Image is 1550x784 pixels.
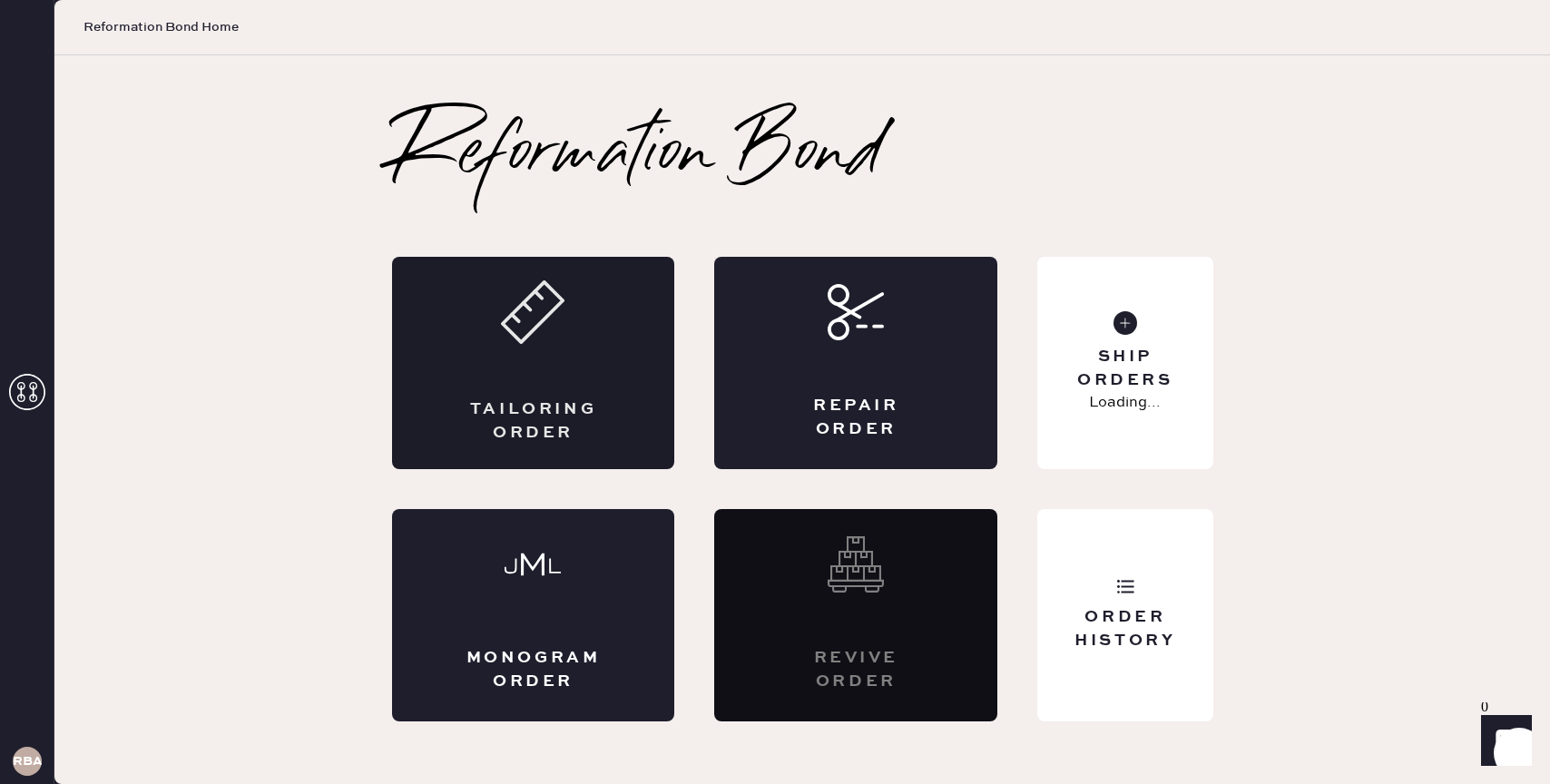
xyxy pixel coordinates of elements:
[465,647,603,692] div: Monogram Order
[392,119,886,191] h2: Reformation Bond
[1089,392,1161,414] p: Loading...
[1052,346,1198,391] div: Ship Orders
[13,755,42,768] h3: RBA
[787,647,925,692] div: Revive order
[465,398,603,444] div: Tailoring Order
[714,509,997,721] div: Interested? Contact us at care@hemster.co
[787,395,925,440] div: Repair Order
[83,18,239,36] span: Reformation Bond Home
[1052,606,1198,652] div: Order History
[1464,702,1542,780] iframe: Front Chat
